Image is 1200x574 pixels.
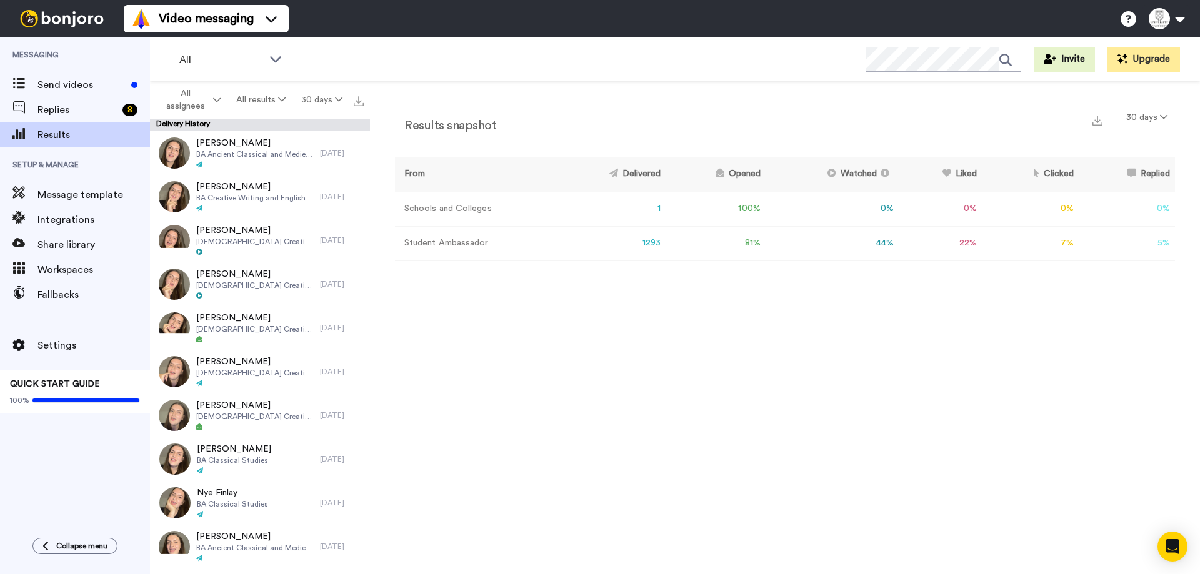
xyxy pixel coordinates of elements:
td: Schools and Colleges [395,192,556,226]
span: [PERSON_NAME] [196,399,314,412]
button: All results [229,89,294,111]
div: [DATE] [320,367,364,377]
span: Send videos [37,77,126,92]
div: [DATE] [320,192,364,202]
td: 0 % [1079,192,1175,226]
div: [DATE] [320,148,364,158]
span: BA Creative Writing and English Literature [196,193,314,203]
img: ec310dae-47a0-4b9b-b1b9-4cf1652500b0-thumb.jpg [159,443,191,475]
span: BA Classical Studies [197,455,271,465]
span: [PERSON_NAME] [196,181,314,193]
img: vm-color.svg [131,9,151,29]
a: [PERSON_NAME][DEMOGRAPHIC_DATA] Creative Writing[DATE] [150,306,370,350]
span: [DEMOGRAPHIC_DATA] Creative Writing [196,280,314,290]
a: [PERSON_NAME][DEMOGRAPHIC_DATA] Creative Writing[DATE] [150,219,370,262]
a: [PERSON_NAME][DEMOGRAPHIC_DATA] Creative Writing[DATE] [150,393,370,437]
td: 44 % [766,226,899,260]
button: 30 days [293,89,350,111]
span: QUICK START GUIDE [10,380,100,388]
button: Export all results that match these filters now. [350,91,367,109]
button: Invite [1034,47,1095,72]
td: Student Ambassador [395,226,556,260]
span: [PERSON_NAME] [197,443,271,455]
span: 100% [10,395,29,405]
a: Nye FinlayBA Classical Studies[DATE] [150,481,370,525]
span: Fallbacks [37,287,150,302]
button: All assignees [152,82,229,117]
a: [PERSON_NAME]BA Ancient Classical and Medieval Studies[DATE] [150,131,370,175]
span: [PERSON_NAME] [196,312,314,324]
button: Collapse menu [32,538,117,554]
span: [DEMOGRAPHIC_DATA] Creative Writing [196,412,314,422]
th: Watched [766,157,899,192]
img: bj-logo-header-white.svg [15,10,109,27]
td: 100 % [666,192,766,226]
span: Share library [37,237,150,252]
span: Results [37,127,150,142]
th: Liked [899,157,982,192]
span: [PERSON_NAME] [196,137,314,149]
td: 0 % [899,192,982,226]
span: Message template [37,187,150,202]
span: Collapse menu [56,541,107,551]
span: Nye Finlay [197,487,268,499]
td: 7 % [982,226,1079,260]
div: [DATE] [320,279,364,289]
button: 30 days [1119,106,1175,129]
div: Open Intercom Messenger [1157,532,1187,562]
td: 0 % [766,192,899,226]
td: 0 % [982,192,1079,226]
span: BA Ancient Classical and Medieval Studies [196,149,314,159]
span: BA Ancient Classical and Medieval Studies [196,543,314,553]
div: Delivery History [150,119,370,131]
span: [PERSON_NAME] [196,224,314,237]
div: [DATE] [320,542,364,552]
th: Opened [666,157,766,192]
span: BA Classical Studies [197,499,268,509]
img: export.svg [354,96,364,106]
div: 8 [122,104,137,116]
span: [DEMOGRAPHIC_DATA] Creative Writing [196,324,314,334]
span: Replies [37,102,117,117]
th: From [395,157,556,192]
button: Export a summary of each team member’s results that match this filter now. [1089,111,1106,129]
div: [DATE] [320,323,364,333]
img: 91ea6c2a-8f99-445d-b7bb-08b9cc384a51-thumb.jpg [159,225,190,256]
span: Integrations [37,212,150,227]
td: 22 % [899,226,982,260]
span: [PERSON_NAME] [196,268,314,280]
img: e5146639-6891-4d91-bb4b-d645261ed3e5-thumb.jpg [159,269,190,300]
div: [DATE] [320,235,364,245]
img: export.svg [1092,116,1102,126]
span: All assignees [160,87,211,112]
div: [DATE] [320,498,364,508]
div: [DATE] [320,410,364,420]
th: Clicked [982,157,1079,192]
img: 59088ffa-7a7f-41ad-ae46-5a3f24264e4e-thumb.jpg [159,487,191,518]
a: [PERSON_NAME]BA Creative Writing and English Literature[DATE] [150,175,370,219]
h2: Results snapshot [395,119,496,132]
span: Settings [37,338,150,353]
img: 05f7a055-4b93-4779-aed3-acd6fd8cbec1-thumb.jpg [159,312,190,344]
th: Replied [1079,157,1175,192]
a: [PERSON_NAME]BA Classical Studies[DATE] [150,437,370,481]
a: [PERSON_NAME][DEMOGRAPHIC_DATA] Creative Writing[DATE] [150,350,370,393]
td: 1293 [556,226,666,260]
img: fe86893e-ad33-44c4-b318-8597b9bad5bf-thumb.jpg [159,531,190,562]
span: Video messaging [159,10,254,27]
td: 5 % [1079,226,1175,260]
img: 5eccf3c4-42b5-4e06-bb77-db712489b0a9-thumb.jpg [159,181,190,212]
span: [PERSON_NAME] [196,530,314,543]
td: 81 % [666,226,766,260]
a: [PERSON_NAME]BA Ancient Classical and Medieval Studies[DATE] [150,525,370,568]
a: [PERSON_NAME][DEMOGRAPHIC_DATA] Creative Writing[DATE] [150,262,370,306]
img: 68a15004-256b-4cf9-abcb-4fc167063e32-thumb.jpg [159,356,190,387]
button: Upgrade [1107,47,1180,72]
div: [DATE] [320,454,364,464]
span: [DEMOGRAPHIC_DATA] Creative Writing [196,237,314,247]
span: [PERSON_NAME] [196,355,314,368]
td: 1 [556,192,666,226]
th: Delivered [556,157,666,192]
span: Workspaces [37,262,150,277]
